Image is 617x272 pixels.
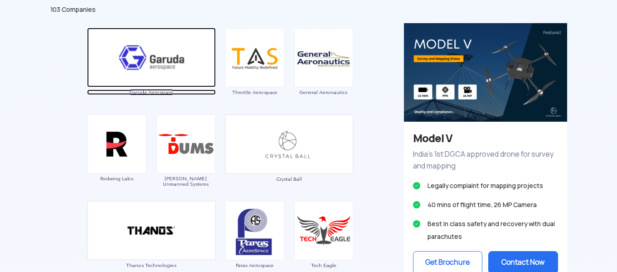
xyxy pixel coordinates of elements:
[413,179,558,192] li: Legally complaint for mapping projects
[87,226,216,268] a: Thanos Technologies
[87,114,146,173] img: ic_redwinglabs.png
[413,131,558,146] h3: Model V
[294,226,354,268] a: Tech Eagle
[225,28,284,87] img: ic_throttle.png
[87,28,216,87] img: ic_garuda_eco.png
[156,114,215,173] img: ic_daksha.png
[413,198,558,211] li: 40 mins of flight time, 26 MP Camera
[87,262,216,268] span: Thanos Technologies
[87,201,216,260] img: ic_thanos_double.png
[404,23,567,122] img: bg_eco_crystal.png
[87,139,147,181] a: Redwing Labs
[413,218,558,243] li: Best in class safety and recovery with dual parachutes
[225,114,354,174] img: ic_crystalball_double.png
[156,176,216,187] span: [PERSON_NAME] Unmanned Systems
[87,53,216,95] a: Garuda Aerospace
[225,53,285,94] a: Throttle Aerospace
[413,148,558,172] p: India’s 1st DGCA approved drone for survey and mapping
[294,262,354,268] span: Tech Eagle
[294,89,354,95] span: General Aeronautics
[225,89,285,95] span: Throttle Aerospace
[294,53,354,94] a: General Aeronautics
[87,89,216,95] span: Garuda Aerospace
[50,5,567,14] div: 103 Companies
[225,262,285,268] span: Paras Aerospace
[294,28,353,87] img: ic_general.png
[225,226,285,268] a: Paras Aerospace
[87,176,147,181] span: Redwing Labs
[225,139,354,182] a: Crystal Ball
[225,201,284,260] img: ic_paras.png
[156,139,216,187] a: [PERSON_NAME] Unmanned Systems
[225,176,354,182] span: Crystal Ball
[294,201,353,260] img: ic_techeagle.png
